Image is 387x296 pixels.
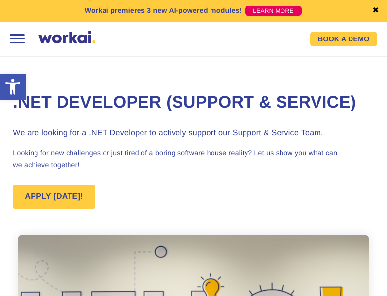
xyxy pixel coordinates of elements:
[310,32,377,46] a: BOOK A DEMO
[372,7,379,15] a: ✖
[13,147,374,171] p: Looking for new challenges or just tired of a boring software house reality? Let us show you what...
[13,127,374,139] h3: We are looking for a .NET Developer to actively support our Support & Service Team.
[13,185,95,209] a: APPLY [DATE]!
[245,6,302,16] a: LEARN MORE
[85,5,242,16] p: Workai premieres 3 new AI-powered modules!
[13,91,374,114] h1: .NET Developer (Support & Service)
